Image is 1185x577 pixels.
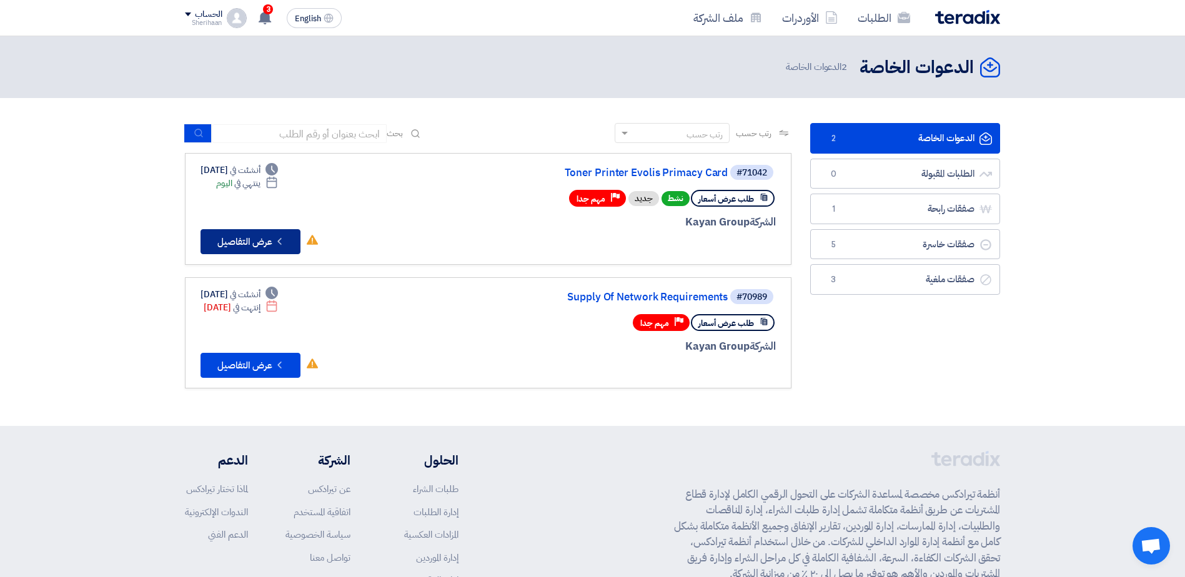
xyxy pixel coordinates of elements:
div: اليوم [216,177,278,190]
a: الدعم الفني [208,528,248,541]
div: #70989 [736,293,767,302]
a: Supply Of Network Requirements [478,292,728,303]
div: Kayan Group [475,214,776,230]
span: أنشئت في [230,288,260,301]
a: الطلبات [848,3,920,32]
div: [DATE] [201,164,278,177]
a: Open chat [1133,527,1170,565]
a: الطلبات المقبولة0 [810,159,1000,189]
span: 2 [826,132,841,145]
a: الندوات الإلكترونية [185,505,248,519]
a: المزادات العكسية [404,528,459,541]
div: الحساب [195,9,222,20]
a: إدارة الطلبات [414,505,459,519]
span: ينتهي في [234,177,260,190]
button: عرض التفاصيل [201,353,300,378]
span: الدعوات الخاصة [786,60,850,74]
a: اتفاقية المستخدم [294,505,350,519]
li: الدعم [185,451,248,470]
button: عرض التفاصيل [201,229,300,254]
div: Kayan Group [475,338,776,355]
span: مهم جدا [640,317,669,329]
li: الحلول [388,451,459,470]
a: صفقات خاسرة5 [810,229,1000,260]
a: صفقات ملغية3 [810,264,1000,295]
span: إنتهت في [233,301,260,314]
span: 0 [826,168,841,180]
a: عن تيرادكس [308,482,350,496]
span: أنشئت في [230,164,260,177]
a: الأوردرات [772,3,848,32]
a: لماذا تختار تيرادكس [186,482,248,496]
span: 1 [826,203,841,215]
img: profile_test.png [227,8,247,28]
button: English [287,8,342,28]
span: طلب عرض أسعار [698,317,754,329]
li: الشركة [285,451,350,470]
div: جديد [628,191,659,206]
div: [DATE] [201,288,278,301]
a: طلبات الشراء [413,482,459,496]
span: 3 [826,274,841,286]
span: الشركة [750,338,776,354]
span: 3 [263,4,273,14]
h2: الدعوات الخاصة [860,56,974,80]
div: [DATE] [204,301,278,314]
a: ملف الشركة [683,3,772,32]
a: تواصل معنا [310,551,350,565]
a: صفقات رابحة1 [810,194,1000,224]
span: رتب حسب [736,127,771,140]
a: سياسة الخصوصية [285,528,350,541]
span: طلب عرض أسعار [698,193,754,205]
span: الشركة [750,214,776,230]
span: نشط [662,191,690,206]
span: English [295,14,321,23]
img: Teradix logo [935,10,1000,24]
a: Toner Printer Evolis Primacy Card [478,167,728,179]
div: رتب حسب [687,128,723,141]
span: 2 [841,60,847,74]
input: ابحث بعنوان أو رقم الطلب [212,124,387,143]
a: إدارة الموردين [416,551,459,565]
span: 5 [826,239,841,251]
span: مهم جدا [577,193,605,205]
span: بحث [387,127,403,140]
div: Sherihaan [185,19,222,26]
a: الدعوات الخاصة2 [810,123,1000,154]
div: #71042 [736,169,767,177]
